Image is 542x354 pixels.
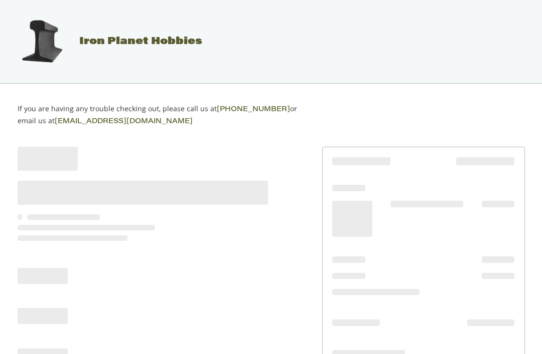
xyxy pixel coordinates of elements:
p: If you are having any trouble checking out, please call us at or email us at [18,103,307,127]
img: Iron Planet Hobbies [17,17,67,67]
span: Iron Planet Hobbies [79,37,202,47]
a: [PHONE_NUMBER] [217,106,290,113]
a: Iron Planet Hobbies [7,37,202,47]
a: [EMAIL_ADDRESS][DOMAIN_NAME] [55,118,193,125]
